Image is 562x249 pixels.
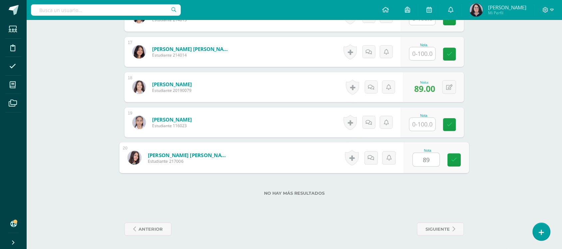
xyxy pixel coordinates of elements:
[152,46,232,52] a: [PERSON_NAME] [PERSON_NAME]
[128,151,141,164] img: fb96c3e8dacd74e444552b61ab436b90.png
[152,88,192,93] span: Estudiante 20190079
[152,52,232,58] span: Estudiante 214014
[31,4,181,16] input: Busca un usuario...
[414,83,435,94] span: 89.00
[414,80,435,85] div: Nota:
[413,149,443,152] div: Nota
[125,191,464,196] label: No hay más resultados
[139,223,163,235] span: anterior
[409,114,438,118] div: Nota
[413,153,440,166] input: 0-100.0
[470,3,483,17] img: 9eb427f72663ba4e29b696e26fca357c.png
[417,223,464,236] a: siguiente
[410,118,435,131] input: 0-100.0
[133,116,146,129] img: 1d1893dffc2a5cb51e37830242393691.png
[409,43,438,47] div: Nota
[125,223,171,236] a: anterior
[410,47,435,60] input: 0-100.0
[152,116,192,123] a: [PERSON_NAME]
[148,151,230,158] a: [PERSON_NAME] [PERSON_NAME]
[133,81,146,94] img: 29d3e852b85ec39caf998305d6317a41.png
[488,10,526,16] span: Mi Perfil
[152,123,192,128] span: Estudiante 116023
[426,223,450,235] span: siguiente
[152,81,192,88] a: [PERSON_NAME]
[133,45,146,59] img: e55739a33b56c2a15e7579238a7df6b6.png
[148,158,230,164] span: Estudiante 217006
[488,4,526,11] span: [PERSON_NAME]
